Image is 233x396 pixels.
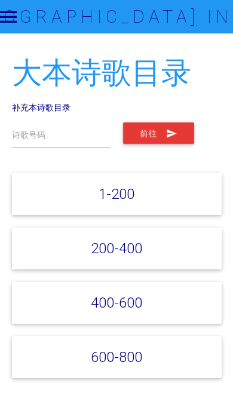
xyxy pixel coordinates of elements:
[123,122,194,144] button: 前往
[12,102,70,113] a: 补充本诗歌目录
[12,57,222,90] h2: 大本诗歌目录
[91,240,142,257] a: 200-400
[91,294,142,311] a: 400-600
[12,129,45,142] label: 诗歌号码
[99,185,134,202] a: 1-200
[91,348,142,366] a: 600-800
